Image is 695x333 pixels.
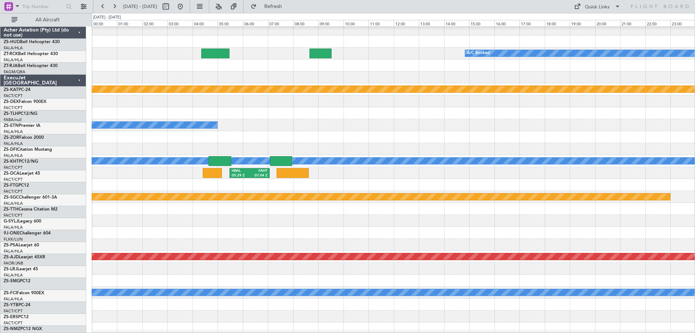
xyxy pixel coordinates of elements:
span: Refresh [258,4,288,9]
span: ZS-DFI [4,147,17,152]
div: 18:00 [545,20,570,26]
button: All Aircraft [8,14,79,26]
div: 06:00 [243,20,268,26]
span: ZS-SGC [4,195,19,200]
a: ZS-KATPC-24 [4,88,30,92]
div: FAHT [249,168,267,174]
a: ZS-LRJLearjet 45 [4,267,38,271]
div: 17:00 [519,20,544,26]
a: FALA/HLA [4,225,23,230]
a: FACT/CPT [4,189,22,194]
div: 02:00 [142,20,167,26]
button: Quick Links [570,1,624,12]
a: FACT/CPT [4,213,22,218]
div: Quick Links [585,4,610,11]
div: 22:00 [645,20,670,26]
span: ZT-RJA [4,64,18,68]
span: ZS-DEX [4,100,19,104]
a: FALA/HLA [4,272,23,278]
div: 08:00 [293,20,318,26]
span: [DATE] - [DATE] [123,3,157,10]
a: ZS-AJDLearjet 45XR [4,255,45,259]
a: FLKK/LUN [4,237,23,242]
a: FABA/null [4,117,22,122]
a: FALA/HLA [4,129,23,134]
a: FACT/CPT [4,105,22,111]
span: ZT-RCK [4,52,18,56]
a: ZS-FCIFalcon 900EX [4,291,44,295]
div: 21:00 [620,20,645,26]
span: ZS-HUD [4,40,20,44]
span: ZS-NMZ [4,327,20,331]
div: 09:00 [318,20,343,26]
a: FAGM/QRA [4,69,25,75]
a: FACT/CPT [4,165,22,170]
a: FACT/CPT [4,320,22,326]
div: 19:00 [570,20,595,26]
a: ZS-FTGPC12 [4,183,29,188]
span: ZS-KHT [4,159,19,164]
span: ZS-FCI [4,291,17,295]
a: FALA/HLA [4,57,23,63]
div: 00:00 [92,20,117,26]
span: ZS-KAT [4,88,18,92]
a: FACT/CPT [4,93,22,99]
span: All Aircraft [19,17,76,22]
a: FALA/HLA [4,153,23,158]
span: ZS-ZOR [4,136,19,140]
div: 05:29 Z [232,173,249,178]
div: 03:00 [167,20,192,26]
a: ZS-TTHCessna Citation M2 [4,207,58,212]
span: ZS-ETN [4,124,19,128]
a: FALA/HLA [4,296,23,302]
span: ZS-ERS [4,315,18,319]
span: ZS-PSA [4,243,18,247]
div: 07:04 Z [249,173,267,178]
a: ZT-RCKBell Helicopter 430 [4,52,58,56]
a: FAOR/JNB [4,261,23,266]
div: 14:00 [444,20,469,26]
span: ZS-TLH [4,112,18,116]
a: ZS-NMZPC12 NGX [4,327,42,331]
a: ZS-DEXFalcon 900EX [4,100,46,104]
a: ZS-KHTPC12/NG [4,159,38,164]
span: ZS-DCA [4,171,20,176]
span: ZS-SMG [4,279,20,283]
a: 9J-ONEChallenger 604 [4,231,51,236]
a: ZS-HUDBell Helicopter 430 [4,40,60,44]
span: ZS-YTB [4,303,18,307]
a: FALA/HLA [4,45,23,51]
a: FACT/CPT [4,308,22,314]
span: ZS-TTH [4,207,18,212]
a: FALA/HLA [4,141,23,146]
a: ZS-TLHPC12/NG [4,112,37,116]
a: G-SYLJLegacy 600 [4,219,41,224]
div: 15:00 [469,20,494,26]
a: FACT/CPT [4,177,22,182]
span: ZS-AJD [4,255,19,259]
span: G-SYLJ [4,219,18,224]
div: [DATE] - [DATE] [93,14,121,21]
span: ZS-LRJ [4,267,17,271]
a: ZS-ETNPremier IA [4,124,41,128]
div: 05:00 [218,20,243,26]
a: ZS-SMGPC12 [4,279,30,283]
div: 10:00 [344,20,368,26]
span: ZS-FTG [4,183,18,188]
a: ZS-ERSPC12 [4,315,29,319]
div: A/C Booked [467,48,490,59]
div: 11:00 [368,20,393,26]
span: 9J-ONE [4,231,20,236]
input: Trip Number [22,1,64,12]
div: 12:00 [394,20,419,26]
a: FALA/HLA [4,201,23,206]
div: 20:00 [595,20,620,26]
a: ZS-SGCChallenger 601-3A [4,195,57,200]
a: ZS-YTBPC-24 [4,303,30,307]
a: ZS-DCALearjet 45 [4,171,40,176]
button: Refresh [247,1,291,12]
a: FALA/HLA [4,249,23,254]
a: ZS-ZORFalcon 2000 [4,136,44,140]
div: 13:00 [419,20,444,26]
div: 01:00 [117,20,142,26]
